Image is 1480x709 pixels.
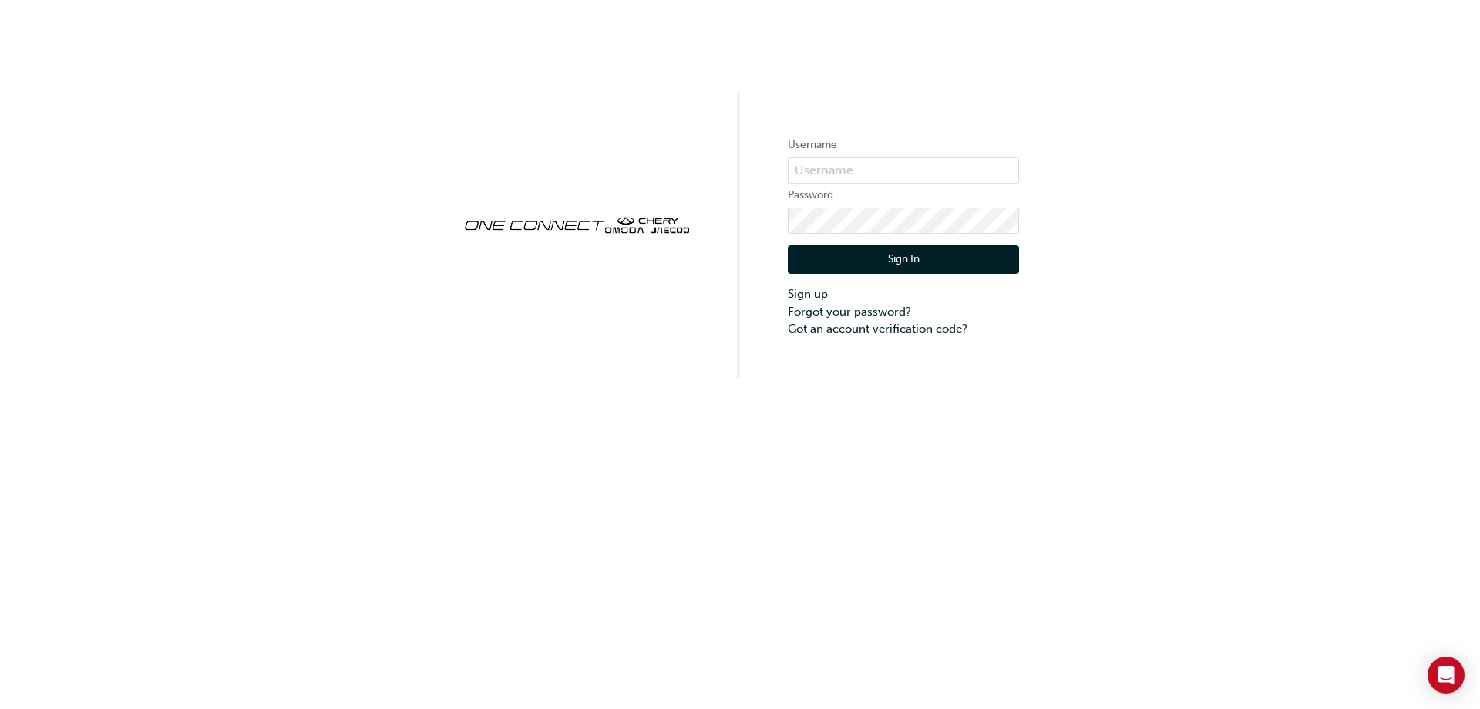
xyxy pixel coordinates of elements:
img: oneconnect [461,204,692,244]
a: Got an account verification code? [788,320,1019,338]
label: Password [788,186,1019,204]
input: Username [788,157,1019,184]
div: Open Intercom Messenger [1428,657,1465,694]
label: Username [788,136,1019,154]
button: Sign In [788,245,1019,275]
a: Sign up [788,285,1019,303]
a: Forgot your password? [788,303,1019,321]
